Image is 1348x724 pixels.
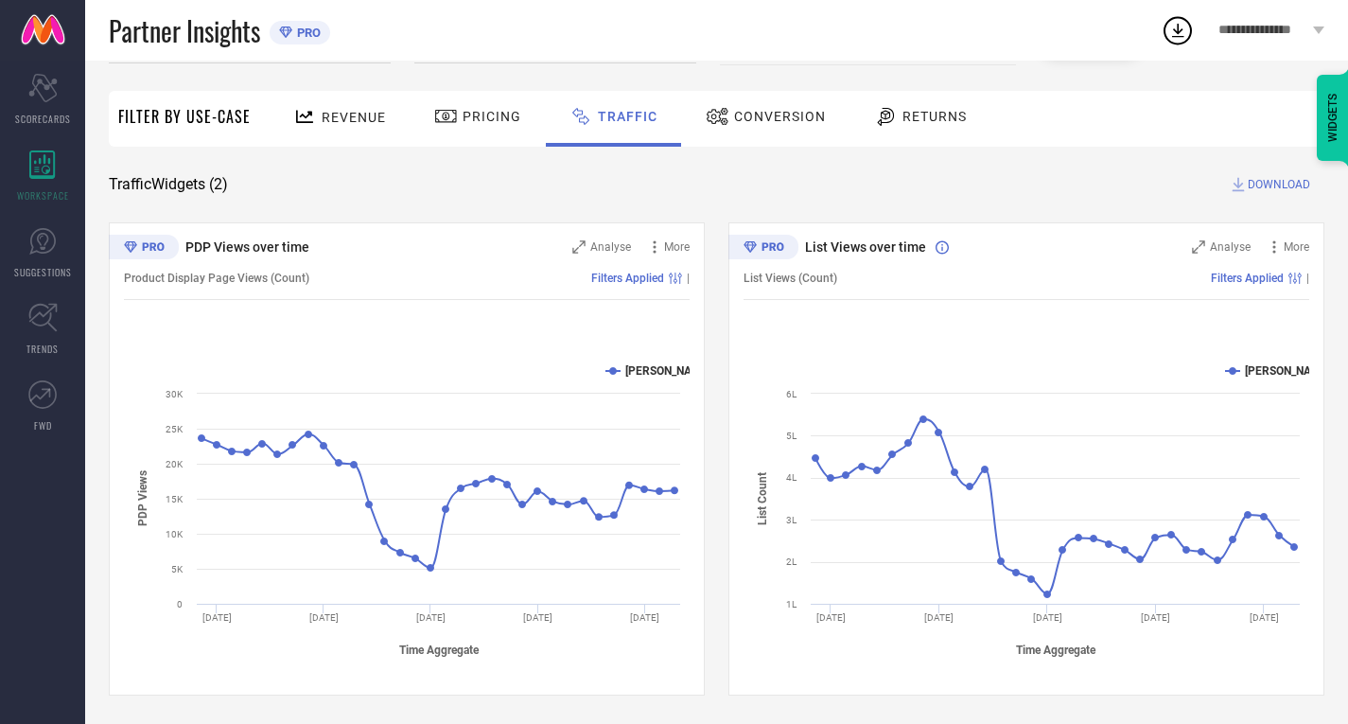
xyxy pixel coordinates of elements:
svg: Zoom [1192,240,1205,254]
span: Filters Applied [1211,272,1284,285]
span: PRO [292,26,321,40]
text: [DATE] [202,612,232,623]
text: 3L [786,515,797,525]
text: [DATE] [1250,612,1279,623]
span: Partner Insights [109,11,260,50]
text: [DATE] [1033,612,1062,623]
text: 5L [786,431,797,441]
text: [DATE] [416,612,446,623]
span: SCORECARDS [15,112,71,126]
text: 10K [166,529,184,539]
span: PDP Views over time [185,239,309,255]
text: [DATE] [523,612,552,623]
tspan: List Count [756,472,769,525]
div: Open download list [1161,13,1195,47]
text: 0 [177,599,183,609]
span: | [1306,272,1309,285]
text: [DATE] [1141,612,1170,623]
span: SUGGESTIONS [14,265,72,279]
span: More [1284,240,1309,254]
text: [DATE] [816,612,846,623]
span: DOWNLOAD [1248,175,1310,194]
text: 20K [166,459,184,469]
tspan: Time Aggregate [399,644,480,657]
span: Traffic Widgets ( 2 ) [109,175,228,194]
div: Premium [109,235,179,263]
span: Traffic [598,109,657,124]
text: 25K [166,424,184,434]
text: 6L [786,389,797,399]
tspan: Time Aggregate [1016,644,1096,657]
svg: Zoom [572,240,586,254]
span: Conversion [734,109,826,124]
span: TRENDS [26,342,59,356]
span: Filters Applied [591,272,664,285]
span: Returns [902,109,967,124]
text: [DATE] [630,612,659,623]
text: 2L [786,556,797,567]
text: 1L [786,599,797,609]
text: 5K [171,564,184,574]
text: [PERSON_NAME] [625,364,711,378]
tspan: PDP Views [136,470,149,526]
text: [DATE] [309,612,339,623]
span: More [664,240,690,254]
text: [DATE] [924,612,954,623]
text: [PERSON_NAME] [1245,364,1331,378]
div: Premium [728,235,798,263]
span: Filter By Use-Case [118,105,251,128]
span: List Views over time [805,239,926,255]
span: List Views (Count) [744,272,837,285]
text: 30K [166,389,184,399]
span: | [687,272,690,285]
span: WORKSPACE [17,188,69,203]
span: Product Display Page Views (Count) [124,272,309,285]
span: Revenue [322,110,386,125]
span: Analyse [590,240,631,254]
span: FWD [34,418,52,433]
span: Analyse [1210,240,1251,254]
text: 4L [786,472,797,483]
text: 15K [166,494,184,504]
span: Pricing [463,109,521,124]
